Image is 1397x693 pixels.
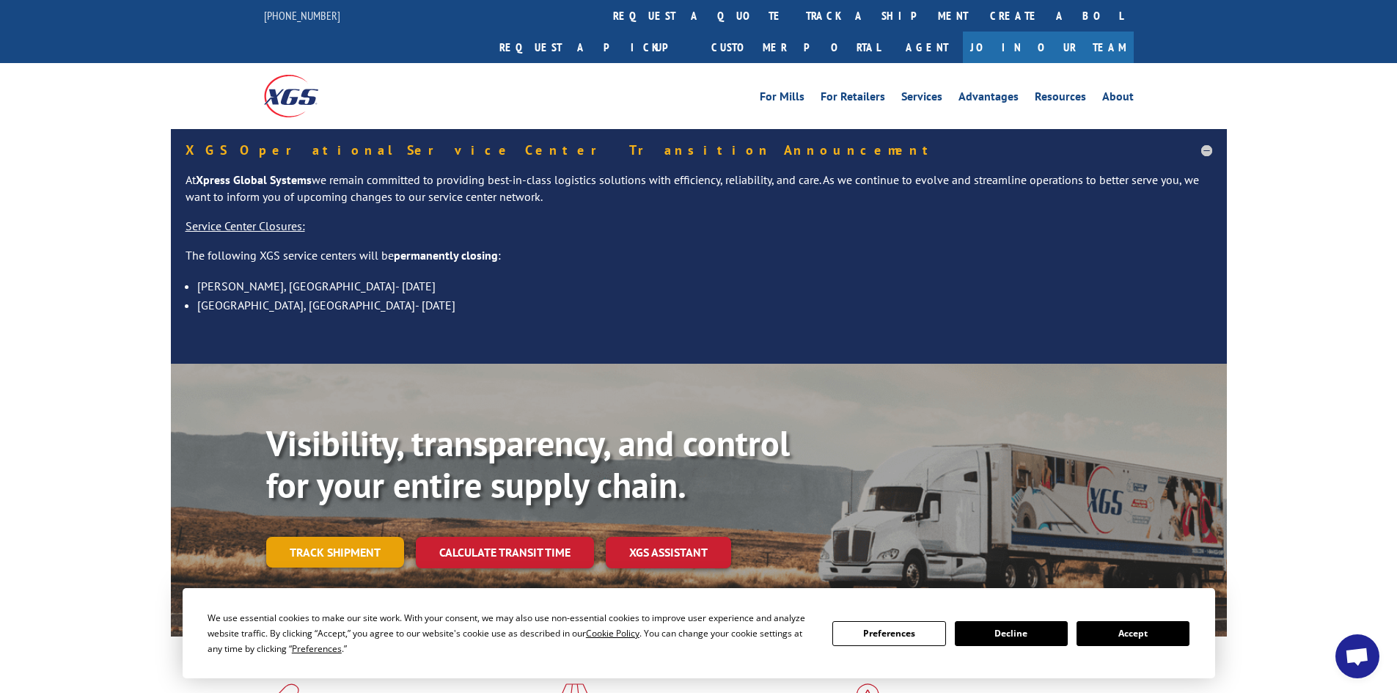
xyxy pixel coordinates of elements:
li: [GEOGRAPHIC_DATA], [GEOGRAPHIC_DATA]- [DATE] [197,296,1212,315]
u: Service Center Closures: [186,219,305,233]
a: Services [901,91,942,107]
b: Visibility, transparency, and control for your entire supply chain. [266,420,790,508]
span: Preferences [292,642,342,655]
a: For Mills [760,91,804,107]
a: Customer Portal [700,32,891,63]
a: About [1102,91,1134,107]
h5: XGS Operational Service Center Transition Announcement [186,144,1212,157]
button: Preferences [832,621,945,646]
a: Resources [1035,91,1086,107]
p: The following XGS service centers will be : [186,247,1212,276]
a: For Retailers [821,91,885,107]
strong: Xpress Global Systems [196,172,312,187]
a: Advantages [958,91,1019,107]
a: Track shipment [266,537,404,568]
button: Accept [1077,621,1189,646]
li: [PERSON_NAME], [GEOGRAPHIC_DATA]- [DATE] [197,276,1212,296]
a: Agent [891,32,963,63]
a: XGS ASSISTANT [606,537,731,568]
button: Decline [955,621,1068,646]
a: Request a pickup [488,32,700,63]
span: Cookie Policy [586,627,639,639]
strong: permanently closing [394,248,498,263]
a: Calculate transit time [416,537,594,568]
a: Open chat [1335,634,1379,678]
p: At we remain committed to providing best-in-class logistics solutions with efficiency, reliabilit... [186,172,1212,219]
a: Join Our Team [963,32,1134,63]
div: We use essential cookies to make our site work. With your consent, we may also use non-essential ... [208,610,815,656]
div: Cookie Consent Prompt [183,588,1215,678]
a: [PHONE_NUMBER] [264,8,340,23]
